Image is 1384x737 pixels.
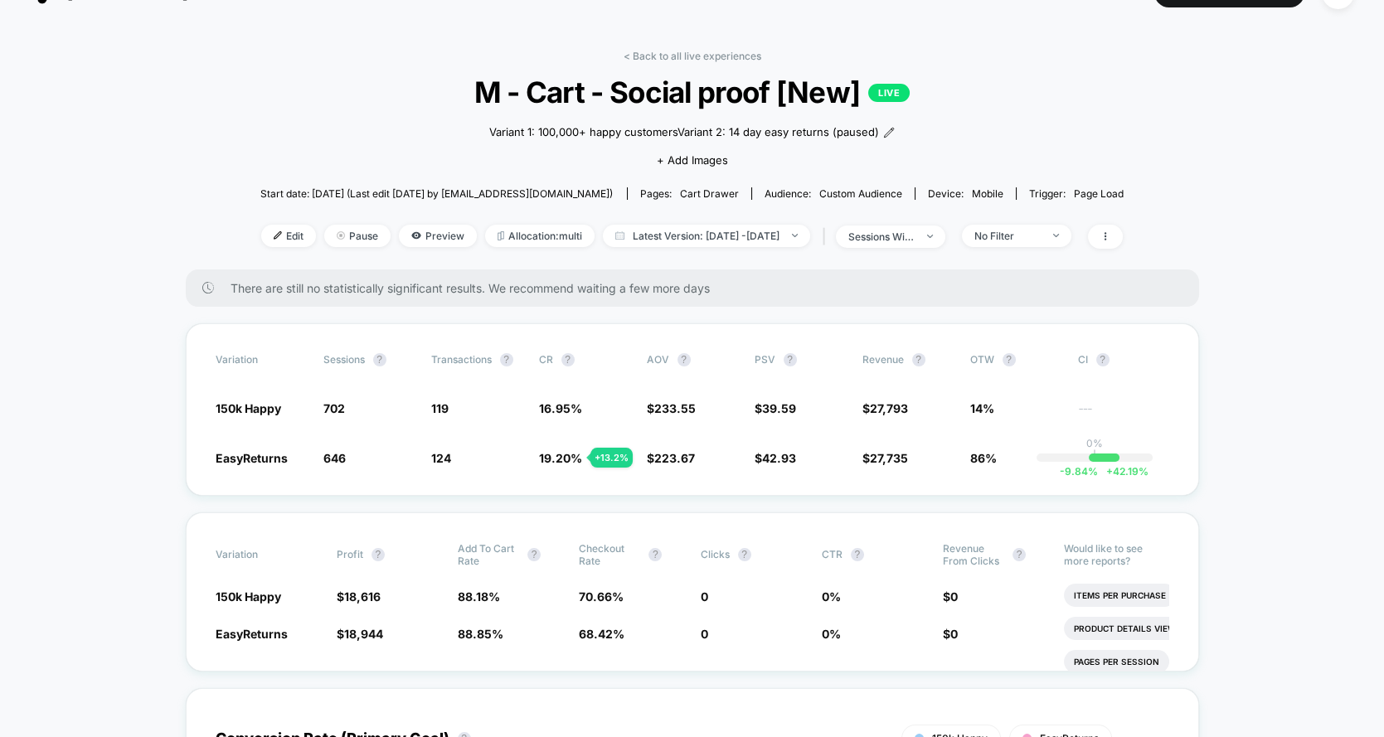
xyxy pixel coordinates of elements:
p: LIVE [868,84,910,102]
span: $ [647,451,695,465]
span: 18,616 [344,589,381,604]
span: 68.42 % [579,627,624,641]
span: Checkout Rate [579,542,640,567]
button: ? [561,353,575,366]
button: ? [1003,353,1016,366]
span: 0 [950,589,958,604]
span: AOV [647,353,669,366]
button: ? [1096,353,1110,366]
span: 233.55 [654,401,696,415]
p: 0% [1086,437,1103,449]
span: 0 [701,589,708,604]
span: Revenue From Clicks [943,542,1004,567]
span: Page Load [1074,187,1124,200]
span: -9.84 % [1060,465,1098,478]
span: 0 % [822,627,841,641]
div: Pages: [640,187,739,200]
img: edit [274,231,282,240]
span: Start date: [DATE] (Last edit [DATE] by [EMAIL_ADDRESS][DOMAIN_NAME]) [260,187,613,200]
div: No Filter [974,230,1041,242]
span: EasyReturns [216,627,288,641]
span: --- [1078,404,1169,416]
span: $ [755,451,796,465]
span: 0 [701,627,708,641]
span: 27,735 [870,451,908,465]
span: EasyReturns [216,451,288,465]
button: ? [371,548,385,561]
span: PSV [755,353,775,366]
button: ? [912,353,925,366]
button: ? [373,353,386,366]
span: 702 [323,401,345,415]
span: mobile [972,187,1003,200]
span: 18,944 [344,627,383,641]
img: end [1053,234,1059,237]
button: ? [500,353,513,366]
span: $ [647,401,696,415]
li: Pages Per Session [1064,650,1169,673]
button: ? [851,548,864,561]
p: | [1093,449,1096,462]
img: calendar [615,231,624,240]
span: Variation [216,353,307,366]
span: 42.19 % [1098,465,1148,478]
li: Product Details Views Rate [1064,617,1216,640]
div: Audience: [765,187,902,200]
div: + 13.2 % [590,448,633,468]
span: 42.93 [762,451,796,465]
span: 646 [323,451,346,465]
button: ? [738,548,751,561]
button: ? [784,353,797,366]
span: There are still no statistically significant results. We recommend waiting a few more days [231,281,1166,295]
span: 88.18 % [458,589,500,604]
p: Would like to see more reports? [1064,542,1168,567]
span: 223.67 [654,451,695,465]
span: Variant 1: 100,000+ happy customersVariant 2: 14 day easy returns (paused) [489,124,879,141]
img: end [927,235,933,238]
img: rebalance [498,231,504,240]
span: $ [337,589,381,604]
span: 19.20 % [539,451,582,465]
span: $ [755,401,796,415]
button: ? [677,353,691,366]
span: Sessions [323,353,365,366]
span: $ [862,451,908,465]
span: Clicks [701,548,730,560]
span: CR [539,353,553,366]
span: $ [943,589,958,604]
span: Device: [915,187,1016,200]
span: 39.59 [762,401,796,415]
span: 70.66 % [579,589,624,604]
span: Profit [337,548,363,560]
span: 150k Happy [216,401,281,415]
span: Preview [399,225,477,247]
span: 0 [950,627,958,641]
span: | [818,225,836,249]
span: CTR [822,548,843,560]
span: 14% [970,401,994,415]
span: OTW [970,353,1061,366]
button: ? [1013,548,1026,561]
span: Revenue [862,353,904,366]
span: 150k Happy [216,589,281,604]
span: Latest Version: [DATE] - [DATE] [603,225,810,247]
img: end [337,231,345,240]
span: $ [337,627,383,641]
span: 0 % [822,589,841,604]
span: $ [862,401,908,415]
button: ? [648,548,662,561]
span: + [1106,465,1113,478]
span: Variation [216,542,307,567]
span: Add To Cart Rate [458,542,519,567]
span: 88.85 % [458,627,503,641]
span: 119 [431,401,449,415]
span: 124 [431,451,451,465]
span: 27,793 [870,401,908,415]
li: Items Per Purchase [1064,584,1176,607]
span: CI [1078,353,1169,366]
span: Edit [261,225,316,247]
button: ? [527,548,541,561]
div: sessions with impression [848,230,915,243]
img: end [792,234,798,237]
span: Allocation: multi [485,225,595,247]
